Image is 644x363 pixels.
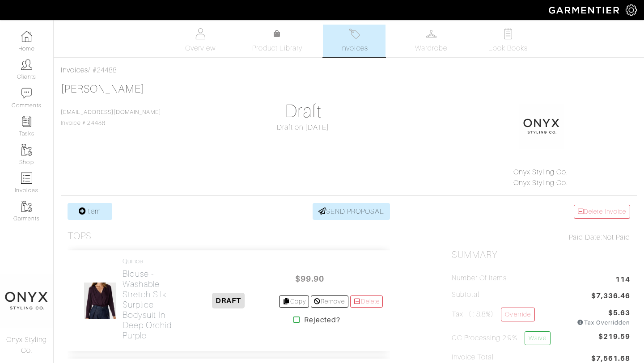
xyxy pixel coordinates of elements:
[304,315,340,325] strong: Rejected?
[477,25,539,57] a: Look Books
[426,28,437,39] img: wardrobe-487a4870c1b7c33e795ec22d11cfc2ed9d08956e64fb3008fe2437562e282088.svg
[349,28,360,39] img: orders-27d20c2124de7fd6de4e0e44c1d41de31381a507db9b33961299e4e07d508b8c.svg
[313,203,390,220] a: SEND PROPOSAL
[61,109,161,115] a: [EMAIL_ADDRESS][DOMAIN_NAME]
[84,282,116,320] img: Fu26SNJVzMfgP9TRAjDB4FD5
[279,295,309,308] a: Copy
[452,308,535,323] h5: Tax ( : 8.8%)
[68,231,92,242] h3: Tops
[340,43,368,54] span: Invoices
[214,122,392,133] div: Draft on [DATE]
[61,83,144,95] a: [PERSON_NAME]
[452,274,507,283] h5: Number of Items
[21,31,32,42] img: dashboard-icon-dbcd8f5a0b271acd01030246c82b418ddd0df26cd7fceb0bd07c9910d44c42f6.png
[513,179,568,187] a: Onyx Styling Co.
[525,331,551,345] a: Waive
[21,59,32,70] img: clients-icon-6bae9207a08558b7cb47a8932f037763ab4055f8c8b6bfacd5dc20c3e0201464.png
[452,291,479,299] h5: Subtotal
[169,25,232,57] a: Overview
[544,2,626,18] img: garmentier-logo-header-white-b43fb05a5012e4ada735d5af1a66efaba907eab6374d6393d1fbf88cb4ef424d.png
[503,28,514,39] img: todo-9ac3debb85659649dc8f770b8b6100bb5dab4b48dedcbae339e5042a72dfd3cc.svg
[21,116,32,127] img: reminder-icon-8004d30b9f0a5d33ae49ab947aed9ed385cf756f9e5892f1edd6e32f2345188e.png
[21,144,32,156] img: garments-icon-b7da505a4dc4fd61783c78ac3ca0ef83fa9d6f193b1c9dc38574b1d14d53ca28.png
[519,104,564,149] img: BqwzyAJ9Fp4ozhYBE572fnwE.png
[615,274,630,286] span: 114
[61,109,161,126] span: Invoice # 24488
[350,295,383,308] a: Delete
[452,353,494,362] h5: Invoice Total
[21,173,32,184] img: orders-icon-0abe47150d42831381b5fb84f609e132dff9fe21cb692f30cb5eec754e2cba89.png
[123,257,178,265] h4: Quince
[501,308,534,321] a: Override
[591,291,630,303] span: $7,336.46
[61,66,88,74] a: Invoices
[21,201,32,212] img: garments-icon-b7da505a4dc4fd61783c78ac3ca0ef83fa9d6f193b1c9dc38574b1d14d53ca28.png
[123,257,178,341] a: Quince Blouse -Washable Stretch Silk Surplice Bodysuit in Deep Orchid Purple
[123,269,178,341] h2: Blouse - Washable Stretch Silk Surplice Bodysuit in Deep Orchid Purple
[311,295,348,308] a: Remove
[569,233,602,241] span: Paid Date:
[185,43,215,54] span: Overview
[195,28,206,39] img: basicinfo-40fd8af6dae0f16599ec9e87c0ef1c0a1fdea2edbe929e3d69a839185d80c458.svg
[400,25,462,57] a: Wardrobe
[323,25,386,57] a: Invoices
[214,101,392,122] h1: Draft
[283,269,336,288] span: $99.90
[452,249,630,261] h2: Summary
[513,168,568,176] a: Onyx Styling Co.
[61,65,637,76] div: / #24488
[577,318,630,327] div: Tax Overridden
[488,43,528,54] span: Look Books
[415,43,447,54] span: Wardrobe
[246,29,309,54] a: Product Library
[452,232,630,243] div: Not Paid
[598,331,630,349] span: $219.59
[574,205,630,219] a: Delete Invoice
[626,4,637,16] img: gear-icon-white-bd11855cb880d31180b6d7d6211b90ccbf57a29d726f0c71d8c61bd08dd39cc2.png
[252,43,303,54] span: Product Library
[21,88,32,99] img: comment-icon-a0a6a9ef722e966f86d9cbdc48e553b5cf19dbc54f86b18d962a5391bc8f6eb6.png
[212,293,245,308] span: DRAFT
[452,331,551,345] h5: CC Processing 2.9%
[608,308,630,318] span: $5.63
[6,336,47,355] span: Onyx Styling Co.
[68,203,112,220] a: Item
